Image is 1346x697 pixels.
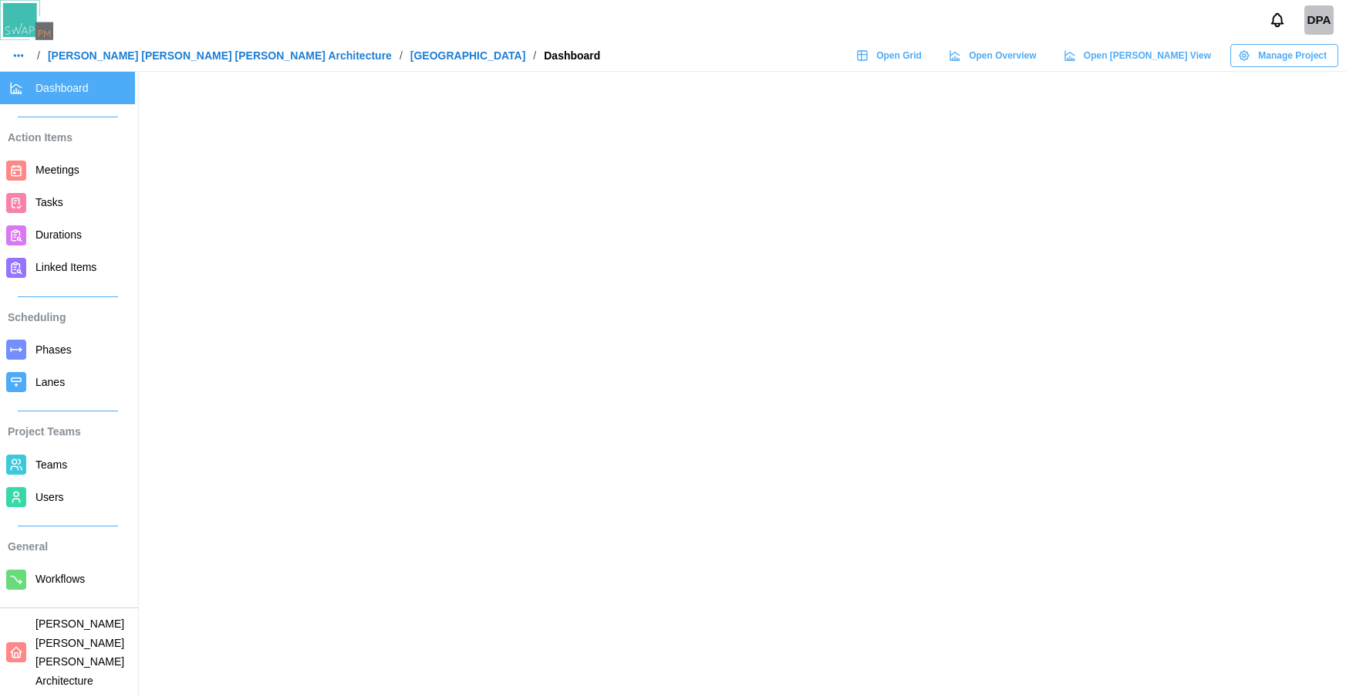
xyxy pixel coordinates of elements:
[35,491,64,503] span: Users
[35,573,85,585] span: Workflows
[35,458,67,471] span: Teams
[876,45,922,66] span: Open Grid
[544,50,600,61] div: Dashboard
[400,50,403,61] div: /
[35,617,124,687] span: [PERSON_NAME] [PERSON_NAME] [PERSON_NAME] Architecture
[35,164,79,176] span: Meetings
[1304,5,1334,35] a: Daud Platform admin
[35,196,63,208] span: Tasks
[1258,45,1327,66] span: Manage Project
[35,261,96,273] span: Linked Items
[969,45,1036,66] span: Open Overview
[48,50,392,61] a: [PERSON_NAME] [PERSON_NAME] [PERSON_NAME] Architecture
[533,50,536,61] div: /
[1304,5,1334,35] div: DPA
[1264,7,1290,33] button: Notifications
[35,376,65,388] span: Lanes
[1056,44,1223,67] a: Open [PERSON_NAME] View
[37,50,40,61] div: /
[848,44,933,67] a: Open Grid
[941,44,1048,67] a: Open Overview
[35,228,82,241] span: Durations
[1230,44,1338,67] button: Manage Project
[35,343,72,356] span: Phases
[1084,45,1211,66] span: Open [PERSON_NAME] View
[410,50,526,61] a: [GEOGRAPHIC_DATA]
[35,82,89,94] span: Dashboard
